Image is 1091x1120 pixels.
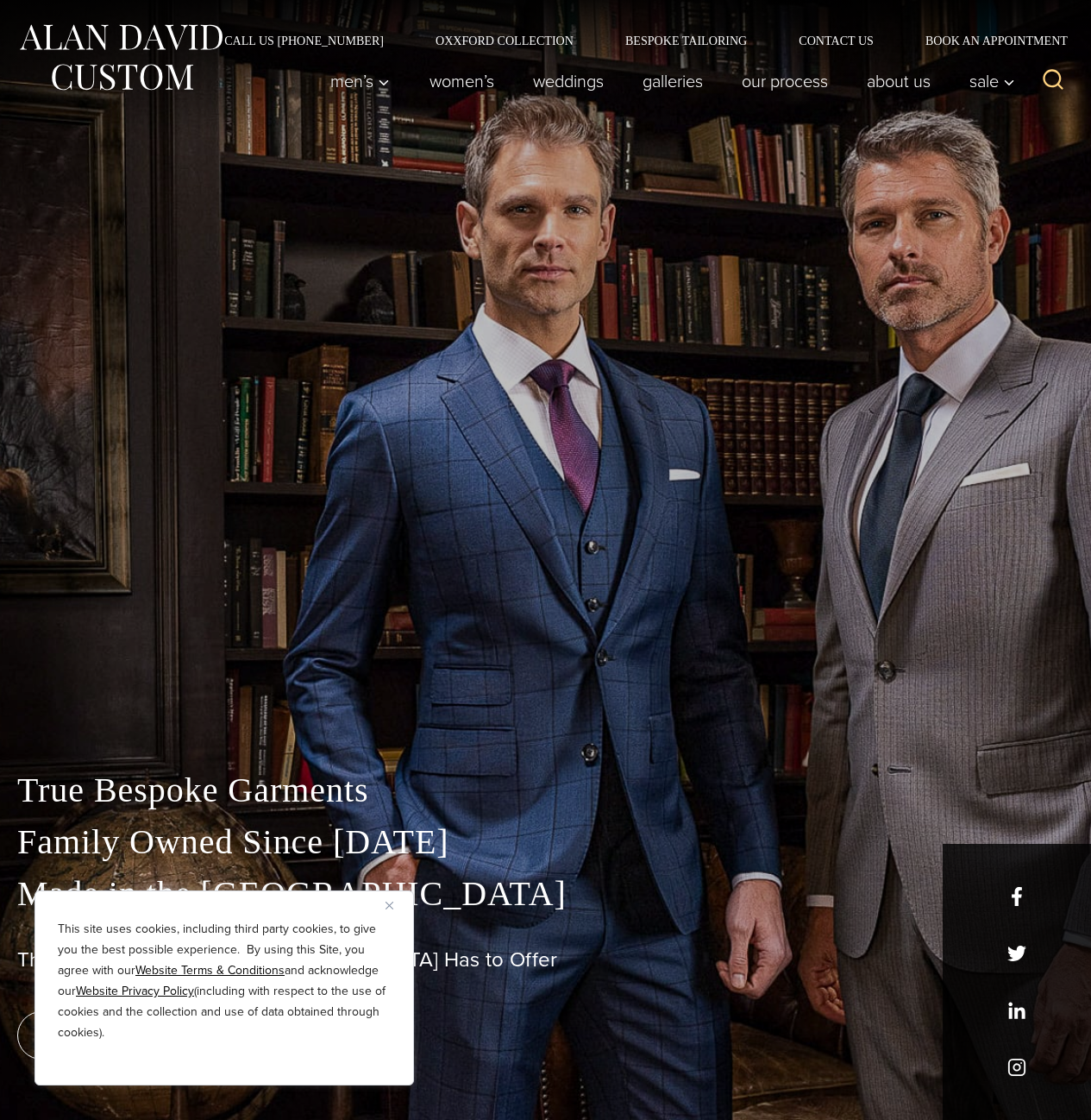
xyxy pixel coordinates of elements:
[599,35,773,47] a: Bespoke Tailoring
[722,64,847,98] a: Our Process
[969,72,1015,90] span: Sale
[1032,60,1074,102] button: View Search Form
[900,35,1074,47] a: Book an Appointment
[410,35,599,47] a: Oxxford Collection
[513,64,623,98] a: weddings
[386,895,406,916] button: Close
[410,64,513,98] a: Women’s
[17,947,1074,972] h1: The Best Custom Suits [GEOGRAPHIC_DATA] Has to Offer
[198,35,1074,47] nav: Secondary Navigation
[847,64,950,98] a: About Us
[17,764,1074,920] p: True Bespoke Garments Family Owned Since [DATE] Made in the [GEOGRAPHIC_DATA]
[76,982,194,1000] a: Website Privacy Policy
[329,72,390,90] span: Men’s
[17,19,224,96] img: Alan David Custom
[773,35,900,47] a: Contact Us
[135,961,285,979] a: Website Terms & Conditions
[310,64,1025,98] nav: Primary Navigation
[198,35,410,47] a: Call Us [PHONE_NUMBER]
[623,64,722,98] a: Galleries
[58,919,391,1043] p: This site uses cookies, including third party cookies, to give you the best possible experience. ...
[386,902,393,909] img: Close
[17,1011,259,1060] a: book an appointment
